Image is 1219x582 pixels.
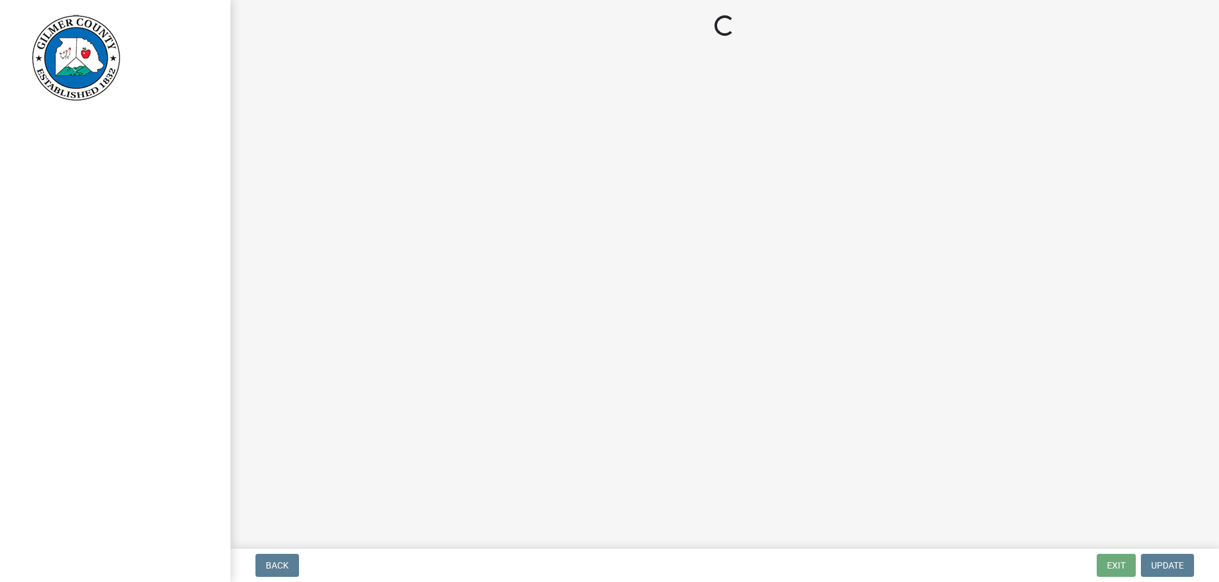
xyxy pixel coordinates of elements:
[26,13,122,102] img: Gilmer County, Georgia
[1151,560,1184,570] span: Update
[266,560,289,570] span: Back
[1097,554,1136,577] button: Exit
[1141,554,1194,577] button: Update
[255,554,299,577] button: Back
